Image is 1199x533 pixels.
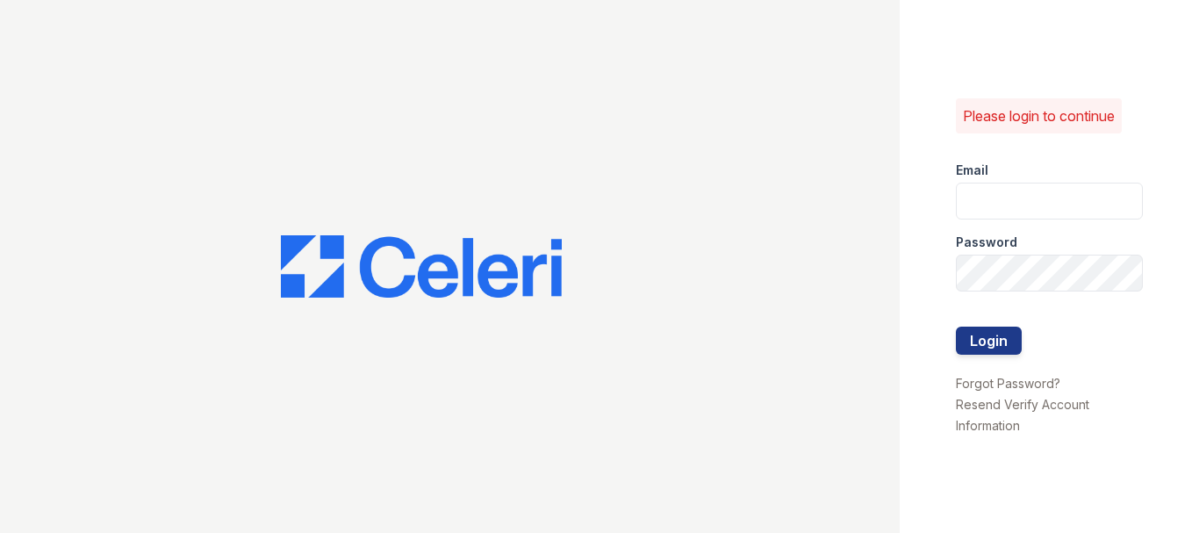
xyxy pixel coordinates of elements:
a: Forgot Password? [956,376,1060,391]
label: Email [956,162,988,179]
a: Resend Verify Account Information [956,397,1089,433]
img: CE_Logo_Blue-a8612792a0a2168367f1c8372b55b34899dd931a85d93a1a3d3e32e68fde9ad4.png [281,235,562,299]
button: Login [956,327,1022,355]
label: Password [956,234,1017,251]
p: Please login to continue [963,105,1115,126]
